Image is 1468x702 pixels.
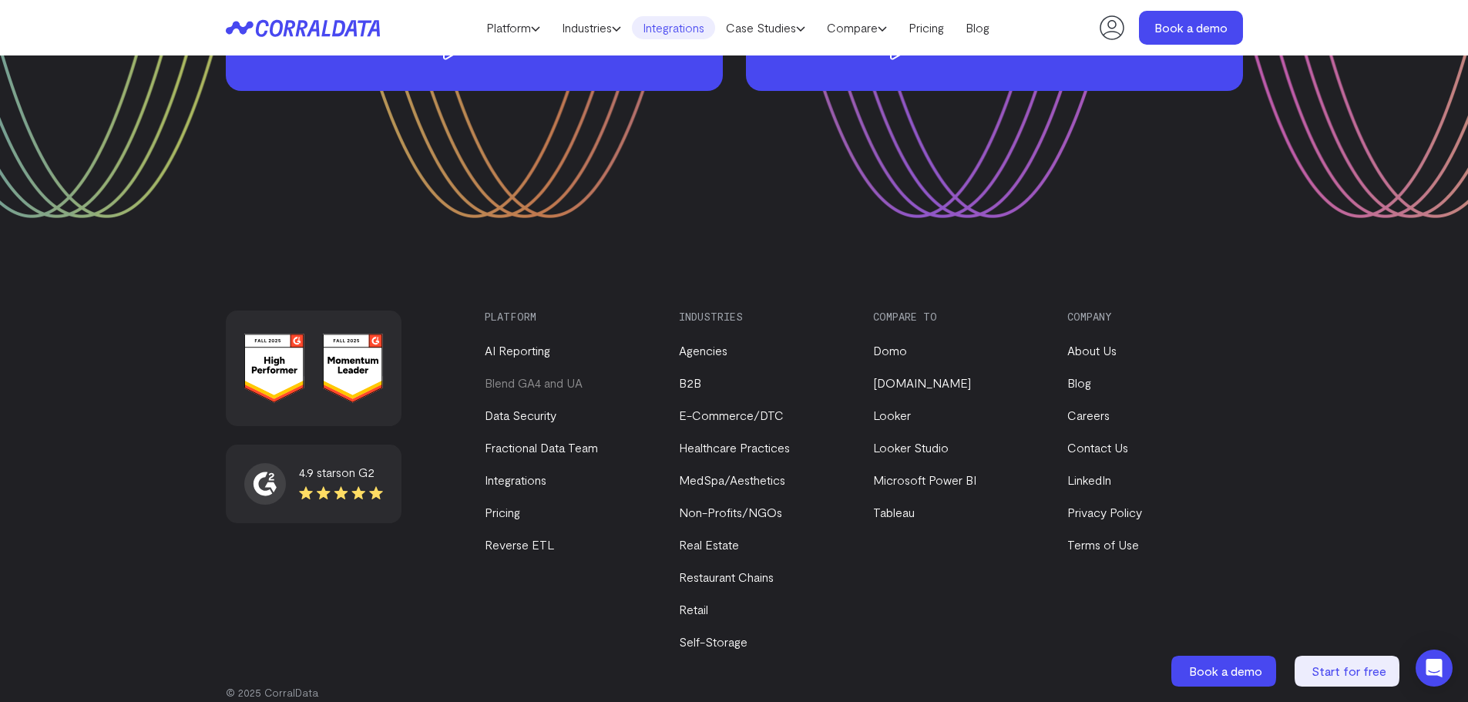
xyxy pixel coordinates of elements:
a: Reverse ETL [485,537,554,552]
a: Blog [1067,375,1091,390]
a: Looker Studio [873,440,949,455]
a: Integrations [632,16,715,39]
a: Integrations [485,472,546,487]
a: Pricing [485,505,520,519]
a: B2B [679,375,701,390]
h3: Industries [679,311,847,323]
h3: Platform [485,311,653,323]
div: Open Intercom Messenger [1416,650,1453,687]
a: 4.9 starson G2 [244,463,383,505]
a: Looker [873,408,911,422]
h3: Company [1067,311,1235,323]
a: Restaurant Chains [679,569,774,584]
a: Careers [1067,408,1110,422]
a: Contact Us [1067,440,1128,455]
a: Platform [475,16,551,39]
div: 4.9 stars [299,463,383,482]
a: Terms of Use [1067,537,1139,552]
h3: Compare to [873,311,1041,323]
a: About Us [1067,343,1117,358]
a: Data Security [485,408,556,422]
a: Start for free [1295,656,1402,687]
a: Non-Profits/NGOs [679,505,782,519]
a: E-Commerce/DTC [679,408,784,422]
span: Book a demo [1189,663,1262,678]
a: LinkedIn [1067,472,1111,487]
a: Compare [816,16,898,39]
span: on G2 [341,465,375,479]
span: Start for free [1312,663,1386,678]
a: Blend GA4 and UA [485,375,583,390]
a: Retail [679,602,708,616]
a: Blog [955,16,1000,39]
a: Book a demo [1139,11,1243,45]
a: MedSpa/Aesthetics [679,472,785,487]
a: Privacy Policy [1067,505,1142,519]
a: Microsoft Power BI [873,472,976,487]
a: Book a demo [1171,656,1279,687]
a: Healthcare Practices [679,440,790,455]
a: Industries [551,16,632,39]
p: © 2025 CorralData [226,685,1243,700]
a: AI Reporting [485,343,550,358]
a: Fractional Data Team [485,440,598,455]
a: Agencies [679,343,727,358]
a: Case Studies [715,16,816,39]
a: Self-Storage [679,634,747,649]
a: Pricing [898,16,955,39]
a: [DOMAIN_NAME] [873,375,971,390]
a: Tableau [873,505,915,519]
a: Real Estate [679,537,739,552]
a: Domo [873,343,907,358]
